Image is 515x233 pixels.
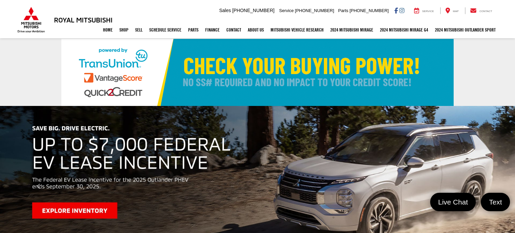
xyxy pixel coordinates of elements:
[485,197,505,207] span: Text
[267,21,327,38] a: Mitsubishi Vehicle Research
[132,21,146,38] a: Sell
[146,21,185,38] a: Schedule Service: Opens in a new tab
[223,21,244,38] a: Contact
[219,8,231,13] span: Sales
[394,8,398,13] a: Facebook: Click to visit our Facebook page
[327,21,377,38] a: 2024 Mitsubishi Mirage
[409,7,439,14] a: Service
[435,197,471,207] span: Live Chat
[440,7,464,14] a: Map
[479,10,492,13] span: Contact
[185,21,202,38] a: Parts: Opens in a new tab
[338,8,348,13] span: Parts
[232,8,275,13] span: [PHONE_NUMBER]
[54,16,113,23] h3: Royal Mitsubishi
[399,8,404,13] a: Instagram: Click to visit our Instagram page
[377,21,432,38] a: 2024 Mitsubishi Mirage G4
[422,10,434,13] span: Service
[116,21,132,38] a: Shop
[100,21,116,38] a: Home
[432,21,499,38] a: 2024 Mitsubishi Outlander SPORT
[202,21,223,38] a: Finance
[244,21,267,38] a: About Us
[61,39,454,106] img: Check Your Buying Power
[16,7,46,33] img: Mitsubishi
[465,7,497,14] a: Contact
[481,193,510,211] a: Text
[453,10,459,13] span: Map
[295,8,334,13] span: [PHONE_NUMBER]
[279,8,294,13] span: Service
[349,8,389,13] span: [PHONE_NUMBER]
[430,193,476,211] a: Live Chat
